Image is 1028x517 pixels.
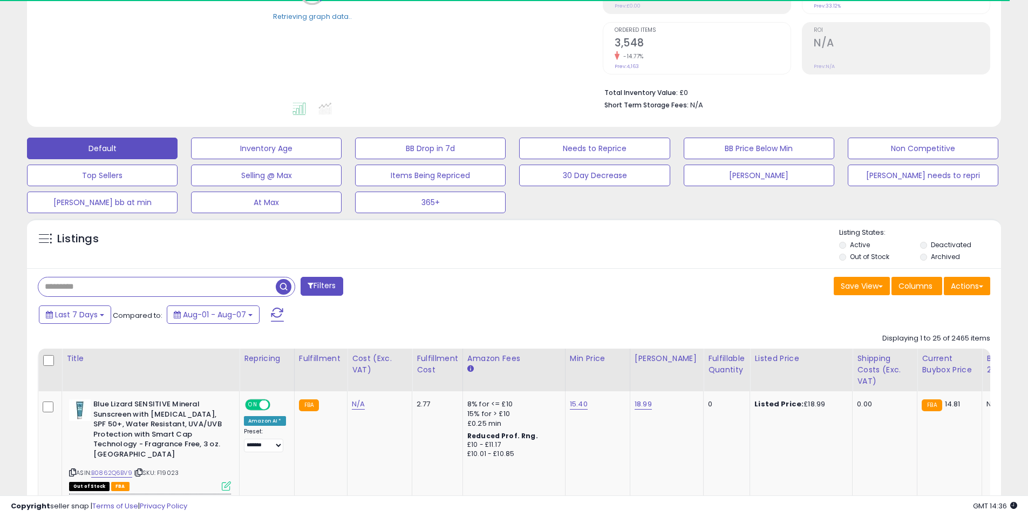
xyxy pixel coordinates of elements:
[986,399,1022,409] div: N/A
[570,399,588,410] a: 15.40
[11,501,187,512] div: seller snap | |
[857,399,909,409] div: 0.00
[839,228,1001,238] p: Listing States:
[708,353,745,376] div: Fulfillable Quantity
[834,277,890,295] button: Save View
[973,501,1017,511] span: 2025-08-15 14:36 GMT
[467,399,557,409] div: 8% for <= £10
[27,138,178,159] button: Default
[570,353,625,364] div: Min Price
[615,37,791,51] h2: 3,548
[191,165,342,186] button: Selling @ Max
[814,3,841,9] small: Prev: 33.12%
[355,165,506,186] button: Items Being Repriced
[848,138,998,159] button: Non Competitive
[891,277,942,295] button: Columns
[931,252,960,261] label: Archived
[467,431,538,440] b: Reduced Prof. Rng.
[604,100,689,110] b: Short Term Storage Fees:
[467,440,557,450] div: £10 - £11.17
[111,482,130,491] span: FBA
[269,400,286,410] span: OFF
[945,399,961,409] span: 14.81
[92,501,138,511] a: Terms of Use
[684,138,834,159] button: BB Price Below Min
[467,450,557,459] div: £10.01 - £10.85
[684,165,834,186] button: [PERSON_NAME]
[467,364,474,374] small: Amazon Fees.
[113,310,162,321] span: Compared to:
[299,353,343,364] div: Fulfillment
[417,353,458,376] div: Fulfillment Cost
[519,138,670,159] button: Needs to Reprice
[93,399,224,462] b: Blue Lizard SENSITIVE Mineral Sunscreen with [MEDICAL_DATA], SPF 50+, Water Resistant, UVA/UVB Pr...
[615,28,791,33] span: Ordered Items
[944,277,990,295] button: Actions
[301,277,343,296] button: Filters
[467,409,557,419] div: 15% for > £10
[91,468,132,478] a: B0862Q6BV9
[244,353,290,364] div: Repricing
[635,353,699,364] div: [PERSON_NAME]
[848,165,998,186] button: [PERSON_NAME] needs to repri
[244,416,286,426] div: Amazon AI *
[604,85,982,98] li: £0
[850,252,889,261] label: Out of Stock
[27,192,178,213] button: [PERSON_NAME] bb at min
[922,399,942,411] small: FBA
[754,353,848,364] div: Listed Price
[273,11,352,21] div: Retrieving graph data..
[986,353,1026,376] div: BB Share 24h.
[11,501,50,511] strong: Copyright
[615,3,641,9] small: Prev: £0.00
[167,305,260,324] button: Aug-01 - Aug-07
[246,400,260,410] span: ON
[69,399,91,421] img: 31XEObXookL._SL40_.jpg
[619,52,644,60] small: -14.77%
[352,353,407,376] div: Cost (Exc. VAT)
[39,305,111,324] button: Last 7 Days
[931,240,971,249] label: Deactivated
[134,468,179,477] span: | SKU: F19023
[814,28,990,33] span: ROI
[66,353,235,364] div: Title
[191,138,342,159] button: Inventory Age
[299,399,319,411] small: FBA
[244,428,286,452] div: Preset:
[417,399,454,409] div: 2.77
[467,419,557,428] div: £0.25 min
[191,192,342,213] button: At Max
[615,63,639,70] small: Prev: 4,163
[27,165,178,186] button: Top Sellers
[754,399,844,409] div: £18.99
[140,501,187,511] a: Privacy Policy
[183,309,246,320] span: Aug-01 - Aug-07
[467,353,561,364] div: Amazon Fees
[814,37,990,51] h2: N/A
[814,63,835,70] small: Prev: N/A
[754,399,804,409] b: Listed Price:
[922,353,977,376] div: Current Buybox Price
[352,399,365,410] a: N/A
[857,353,913,387] div: Shipping Costs (Exc. VAT)
[850,240,870,249] label: Active
[57,232,99,247] h5: Listings
[355,192,506,213] button: 365+
[519,165,670,186] button: 30 Day Decrease
[604,88,678,97] b: Total Inventory Value:
[69,482,110,491] span: All listings that are currently out of stock and unavailable for purchase on Amazon
[708,399,741,409] div: 0
[635,399,652,410] a: 18.99
[55,309,98,320] span: Last 7 Days
[355,138,506,159] button: BB Drop in 7d
[898,281,932,291] span: Columns
[882,334,990,344] div: Displaying 1 to 25 of 2465 items
[690,100,703,110] span: N/A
